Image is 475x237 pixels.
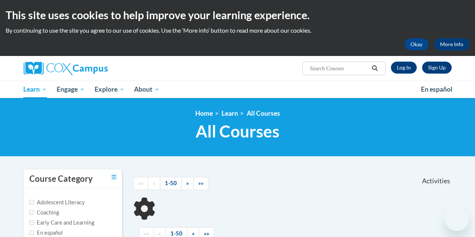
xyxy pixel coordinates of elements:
span: » [192,230,195,237]
a: Home [195,109,213,117]
a: En español [416,82,457,97]
span: « [153,180,155,186]
span: Learn [23,85,47,94]
a: 1-50 [160,177,182,190]
input: Search Courses [309,64,369,73]
span: About [134,85,160,94]
a: Next [181,177,194,190]
button: Search [369,64,380,73]
input: Checkbox for Options [29,220,34,225]
span: Engage [57,85,85,94]
input: Checkbox for Options [29,210,34,215]
a: Log In [391,62,417,74]
span: En español [421,85,452,93]
span: Activities [422,177,450,185]
label: En español [29,229,63,237]
a: Cox Campus [24,62,159,75]
img: Cox Campus [24,62,108,75]
a: Toggle collapse [112,173,116,181]
span: «« [144,230,149,237]
input: Checkbox for Options [29,200,34,205]
span: All Courses [196,121,279,141]
p: By continuing to use the site you agree to our use of cookies. Use the ‘More info’ button to read... [6,26,469,35]
a: Register [422,62,452,74]
a: More Info [434,38,469,50]
label: Early Care and Learning [29,219,94,227]
a: About [129,81,164,98]
h2: This site uses cookies to help improve your learning experience. [6,8,469,23]
iframe: Button to launch messaging window [445,207,469,231]
a: Learn [222,109,238,117]
a: Begining [133,177,148,190]
span: «« [138,180,143,186]
a: Previous [148,177,160,190]
span: « [158,230,161,237]
span: »» [198,180,204,186]
input: Checkbox for Options [29,230,34,235]
span: »» [204,230,209,237]
a: All Courses [247,109,280,117]
span: » [186,180,189,186]
button: Okay [404,38,428,50]
label: Adolescent Literacy [29,198,85,207]
div: Main menu [18,81,457,98]
h3: Course Category [29,173,93,185]
label: Coaching [29,208,59,217]
a: End [193,177,208,190]
a: Engage [52,81,90,98]
a: Explore [90,81,130,98]
a: Learn [19,81,52,98]
span: Explore [95,85,125,94]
